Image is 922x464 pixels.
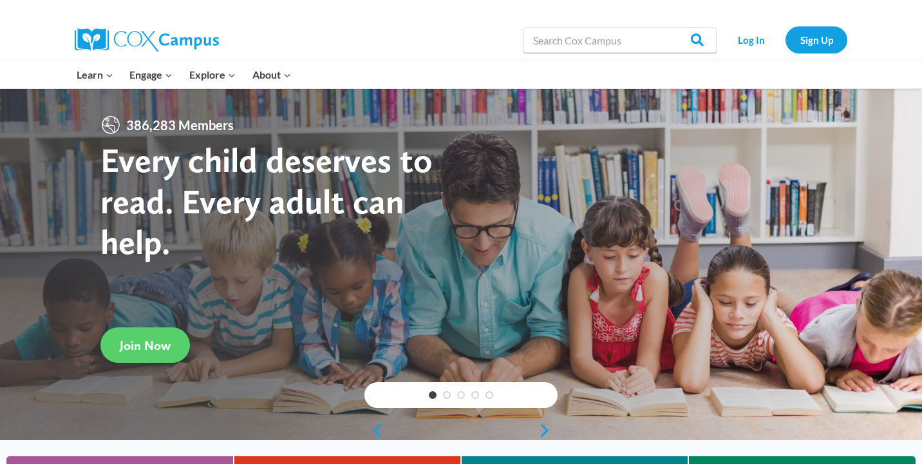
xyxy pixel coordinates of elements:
[120,338,171,353] span: Join Now
[252,66,291,83] span: About
[68,61,299,88] nav: Primary Navigation
[523,27,717,53] input: Search Cox Campus
[364,418,558,443] div: content slider buttons
[77,66,113,83] span: Learn
[485,391,493,399] a: 5
[723,26,779,53] a: Log In
[189,66,236,83] span: Explore
[100,139,433,262] strong: Every child deserves to read. Every adult can help.
[443,391,451,399] a: 2
[538,423,558,438] a: next
[457,391,465,399] a: 3
[129,66,173,83] span: Engage
[429,391,437,399] a: 1
[100,327,190,363] a: Join Now
[364,423,384,438] a: previous
[723,26,847,53] nav: Secondary Navigation
[75,28,219,52] img: Cox Campus
[786,26,847,53] a: Sign Up
[471,391,479,399] a: 4
[121,115,239,135] span: 386,283 Members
